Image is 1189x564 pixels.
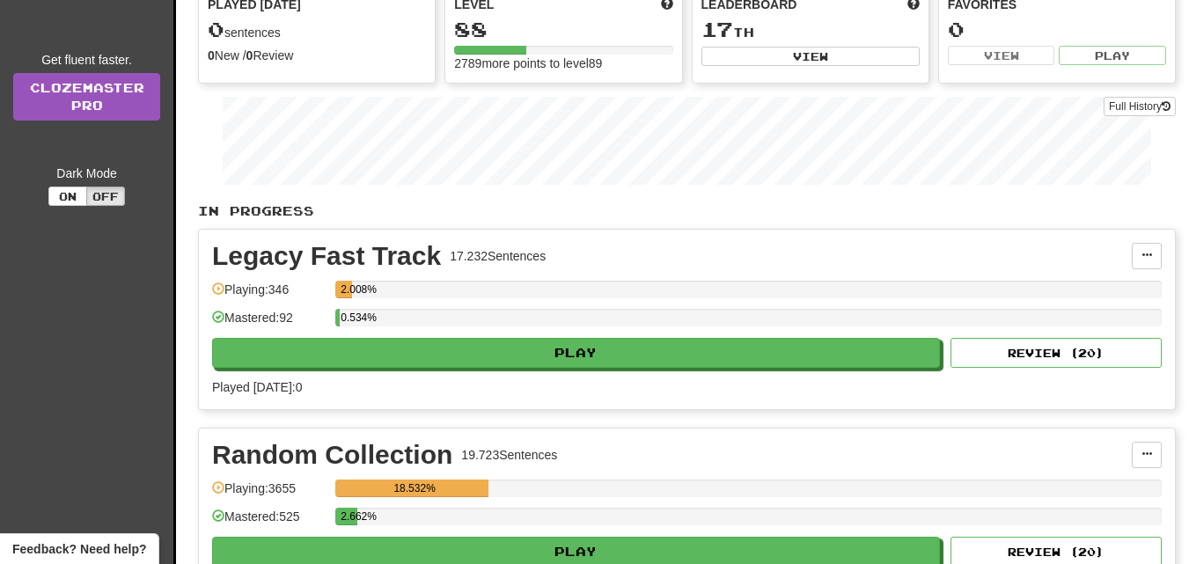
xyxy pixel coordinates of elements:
div: 2.662% [341,508,357,525]
div: 19.723 Sentences [461,446,557,464]
button: View [701,47,920,66]
div: sentences [208,18,426,41]
div: 2789 more points to level 89 [454,55,672,72]
div: 17.232 Sentences [450,247,546,265]
span: Played [DATE]: 0 [212,380,302,394]
div: th [701,18,920,41]
button: On [48,187,87,206]
button: Full History [1104,97,1176,116]
button: Play [1059,46,1166,65]
div: 88 [454,18,672,40]
div: Random Collection [212,442,452,468]
a: ClozemasterPro [13,73,160,121]
button: Off [86,187,125,206]
button: Play [212,338,940,368]
strong: 0 [208,48,215,62]
div: 0 [948,18,1166,40]
div: Playing: 346 [212,281,327,310]
button: View [948,46,1055,65]
div: 18.532% [341,480,488,497]
div: Dark Mode [13,165,160,182]
span: 0 [208,17,224,41]
div: Playing: 3655 [212,480,327,509]
span: 17 [701,17,733,41]
div: Mastered: 525 [212,508,327,537]
div: Legacy Fast Track [212,243,441,269]
button: Review (20) [950,338,1162,368]
p: In Progress [198,202,1176,220]
strong: 0 [246,48,253,62]
div: Get fluent faster. [13,51,160,69]
div: 2.008% [341,281,352,298]
span: Open feedback widget [12,540,146,558]
div: New / Review [208,47,426,64]
div: Mastered: 92 [212,309,327,338]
